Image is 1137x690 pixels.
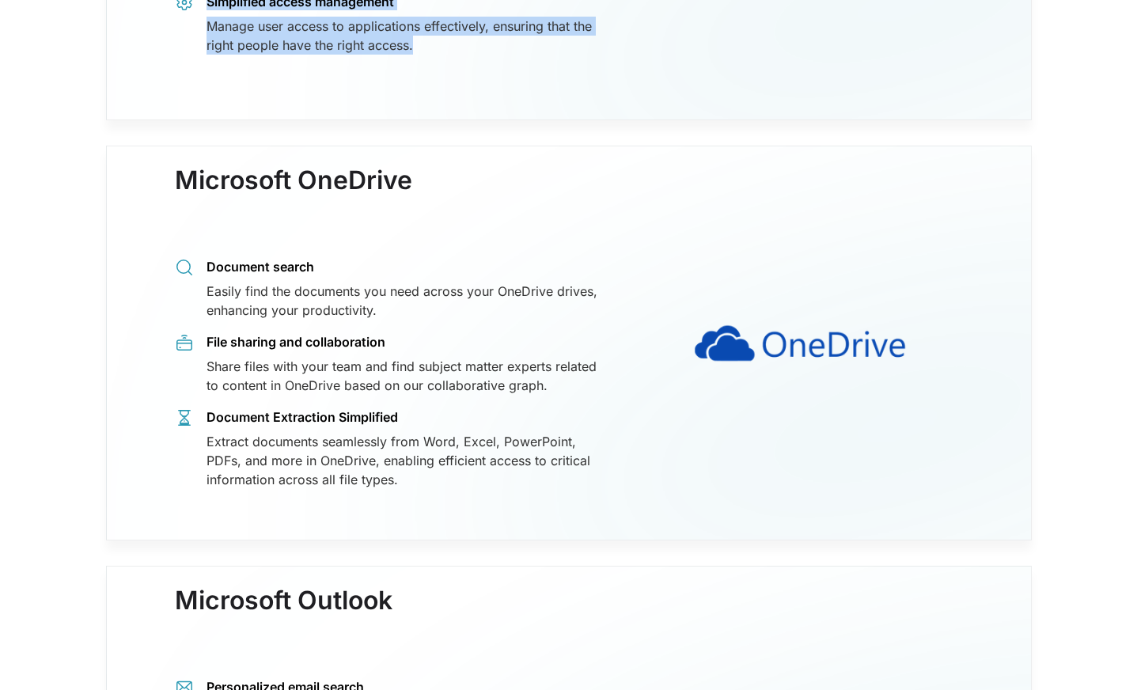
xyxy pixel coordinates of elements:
[1058,614,1137,690] iframe: Chat Widget
[207,282,600,320] div: Easily find the documents you need across your OneDrive drives, enhancing your productivity.
[622,199,976,487] img: logo
[207,357,600,395] div: Share files with your team and find subject matter experts related to content in OneDrive based o...
[175,165,412,227] h3: Microsoft OneDrive
[207,408,600,426] div: Document Extraction Simplified
[175,586,392,647] h3: Microsoft Outlook
[207,333,600,351] div: File sharing and collaboration
[207,17,600,55] div: Manage user access to applications effectively, ensuring that the right people have the right acc...
[207,258,600,275] div: Document search
[207,432,600,489] div: Extract documents seamlessly from Word, Excel, PowerPoint, PDFs, and more in OneDrive, enabling e...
